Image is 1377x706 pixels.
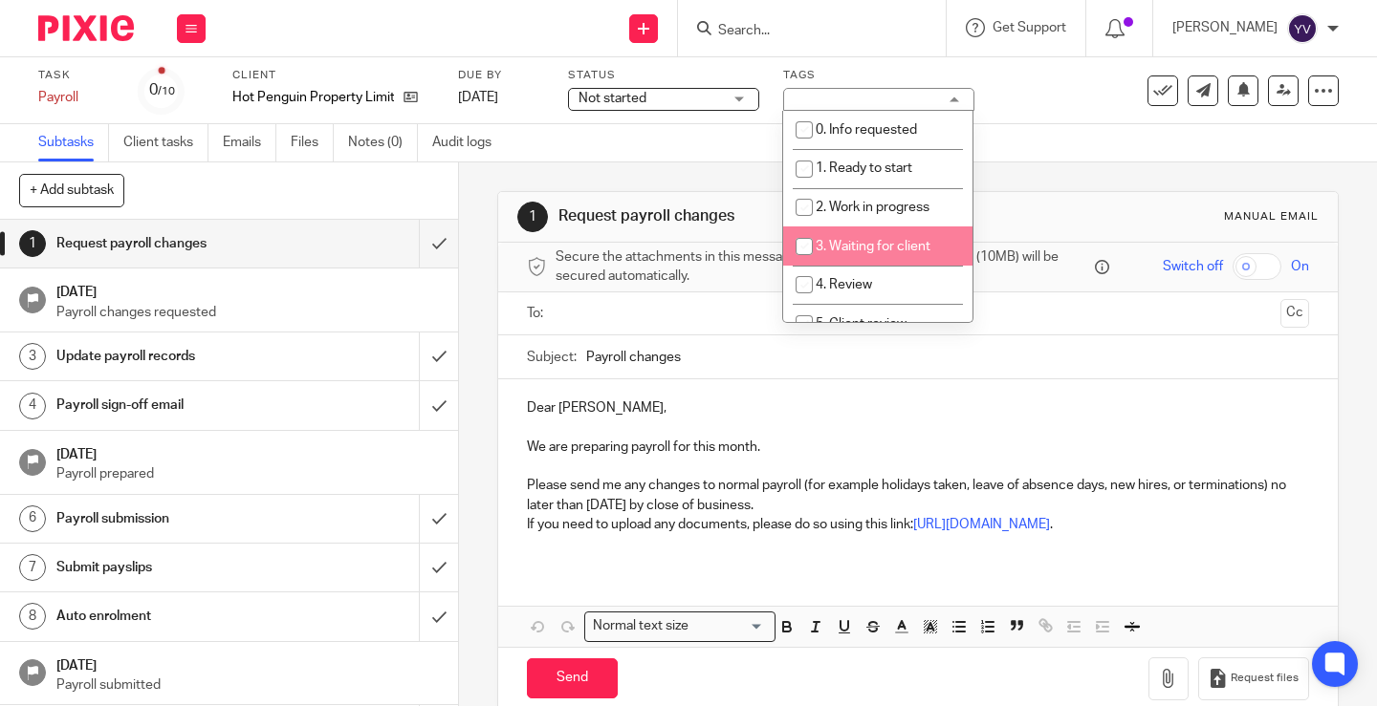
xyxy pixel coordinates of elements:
[19,393,46,419] div: 4
[1163,257,1223,276] span: Switch off
[56,278,439,302] h1: [DATE]
[56,440,439,464] h1: [DATE]
[56,504,286,533] h1: Payroll submission
[432,124,506,161] a: Audit logs
[19,554,46,581] div: 7
[56,342,286,371] h1: Update payroll records
[816,317,907,331] span: 5. Client review
[527,348,577,367] label: Subject:
[1224,209,1319,225] div: Manual email
[38,15,134,41] img: Pixie
[589,616,693,636] span: Normal text size
[232,68,434,83] label: Client
[716,23,888,40] input: Search
[348,124,418,161] a: Notes (0)
[527,304,548,323] label: To:
[56,652,439,675] h1: [DATE]
[695,616,764,636] input: Search for option
[584,611,776,641] div: Search for option
[1198,657,1309,700] button: Request files
[816,240,930,253] span: 3. Waiting for client
[291,124,334,161] a: Files
[579,92,646,105] span: Not started
[527,515,1309,534] p: If you need to upload any documents, please do so using this link: .
[913,518,1050,531] a: [URL][DOMAIN_NAME]
[568,68,759,83] label: Status
[232,88,394,107] p: Hot Penguin Property Limited
[56,391,286,419] h1: Payroll sign-off email
[527,658,618,699] input: Send
[458,68,544,83] label: Due by
[56,602,286,631] h1: Auto enrolment
[1231,671,1299,686] span: Request files
[527,476,1309,515] p: Please send me any changes to normal payroll (for example holidays taken, leave of absence days, ...
[56,303,439,322] p: Payroll changes requested
[123,124,208,161] a: Client tasks
[527,398,1309,417] p: Dear [PERSON_NAME],
[223,124,276,161] a: Emails
[783,68,974,83] label: Tags
[527,438,1309,457] p: We are preparing payroll for this month.
[517,202,548,232] div: 1
[19,230,46,257] div: 1
[1280,299,1309,328] button: Cc
[19,174,124,206] button: + Add subtask
[56,464,439,483] p: Payroll prepared
[816,278,872,291] span: 4. Review
[56,675,439,695] p: Payroll submitted
[816,201,929,214] span: 2. Work in progress
[1291,257,1309,276] span: On
[158,86,175,96] small: /10
[56,553,286,582] h1: Submit payslips
[38,124,109,161] a: Subtasks
[556,247,1090,287] span: Secure the attachments in this message. Files exceeding the size limit (10MB) will be secured aut...
[38,88,115,107] div: Payroll
[816,161,912,175] span: 1. Ready to start
[19,505,46,532] div: 6
[816,123,917,137] span: 0. Info requested
[558,206,959,226] h1: Request payroll changes
[56,229,286,258] h1: Request payroll changes
[1287,13,1318,44] img: svg%3E
[458,91,498,104] span: [DATE]
[19,343,46,370] div: 3
[19,603,46,630] div: 8
[38,68,115,83] label: Task
[1172,18,1278,37] p: [PERSON_NAME]
[149,79,175,101] div: 0
[993,21,1066,34] span: Get Support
